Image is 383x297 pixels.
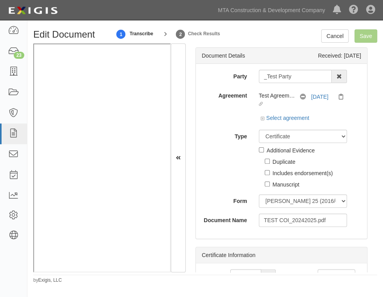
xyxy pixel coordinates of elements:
div: Includes endorsement(s) [273,168,333,177]
a: [DATE] [311,94,328,100]
h1: Edit Document [33,29,110,40]
input: Duplicate [265,159,270,164]
strong: 2 [175,30,186,39]
input: Includes endorsement(s) [265,170,270,175]
label: Form [196,194,253,205]
a: 2 [175,25,186,42]
label: Date Issued [196,269,224,280]
label: Type [196,130,253,140]
div: Document Details [202,52,245,60]
div: Manuscript [273,180,299,188]
i: Help Center - Complianz [349,5,358,15]
input: Manuscript [265,181,270,187]
a: Cancel [321,29,349,43]
label: Party [196,70,253,80]
label: Certificate Number [287,269,312,280]
div: Received: [DATE] [318,52,361,60]
div: Duplicate [273,157,295,166]
a: Check Results [186,30,220,36]
input: Save [354,29,377,43]
img: logo-5460c22ac91f19d4615b14bd174203de0afe785f0fc80cf4dbbc73dc1793850b.png [6,4,60,18]
div: Additional Evidence [267,146,315,154]
strong: 1 [115,30,127,39]
i: Linked agreement [259,102,266,106]
a: Exigis, LLC [38,277,62,283]
div: 23 [14,52,24,59]
label: Agreement [196,89,253,100]
a: 1 [115,25,127,42]
div: Certificate Information [196,247,367,263]
small: Check Results [188,31,220,36]
i: No Coverage [300,94,310,100]
div: Test Agreement 2 (00-1122) [259,92,297,100]
a: Select agreement [261,115,309,121]
input: Additional Evidence [259,147,264,152]
small: Transcribe [130,31,153,36]
small: by [33,277,62,284]
label: Document Name [196,214,253,224]
input: MM/DD/YYYY [230,269,261,283]
a: MTA Construction & Development Company [214,2,329,18]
